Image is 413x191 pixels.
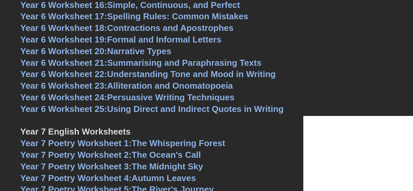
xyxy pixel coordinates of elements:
a: Year 6 Worksheet 21:Summarising and Paraphrasing Texts [20,58,261,68]
span: Year 6 Worksheet 23: [20,81,107,91]
a: Year 7 Poetry Worksheet 2:The Ocean's Call [20,150,201,160]
span: Year 6 Worksheet 22: [20,69,107,79]
a: Year 7 Poetry Worksheet 1:The Whispering Forest [20,138,225,148]
span: Year 7 Poetry Worksheet 3: [20,161,132,171]
a: Year 6 Worksheet 19:Formal and Informal Letters [20,35,221,45]
span: Year 6 Worksheet 20: [20,46,107,56]
span: Year 7 Poetry Worksheet 1: [20,138,132,148]
a: Year 7 Poetry Worksheet 3:The Midnight Sky [20,161,203,171]
a: Year 6 Worksheet 20:Narrative Types [20,46,171,56]
a: Year 7 Poetry Worksheet 4:Autumn Leaves [20,173,196,183]
a: Year 6 Worksheet 24:Persuasive Writing Techniques [20,92,234,102]
a: Year 6 Worksheet 23:Alliteration and Onomatopoeia [20,81,233,91]
span: Year 6 Worksheet 24: [20,92,107,102]
iframe: Chat Widget [303,116,413,191]
span: Year 6 Worksheet 17: [20,11,107,21]
span: Year 6 Worksheet 25: [20,104,107,114]
span: Year 6 Worksheet 19: [20,35,107,45]
span: Year 7 Poetry Worksheet 2: [20,150,132,160]
span: Year 6 Worksheet 21: [20,58,107,68]
a: Year 6 Worksheet 18:Contractions and Apostrophes [20,23,233,33]
a: Year 6 Worksheet 25:Using Direct and Indirect Quotes in Writing [20,104,284,114]
span: Year 7 Poetry Worksheet 4: [20,173,132,183]
a: Year 6 Worksheet 22:Understanding Tone and Mood in Writing [20,69,276,79]
h3: Year 7 English Worksheets [20,115,393,138]
a: Year 6 Worksheet 17:Spelling Rules: Common Mistakes [20,11,248,21]
span: Year 6 Worksheet 18: [20,23,107,33]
